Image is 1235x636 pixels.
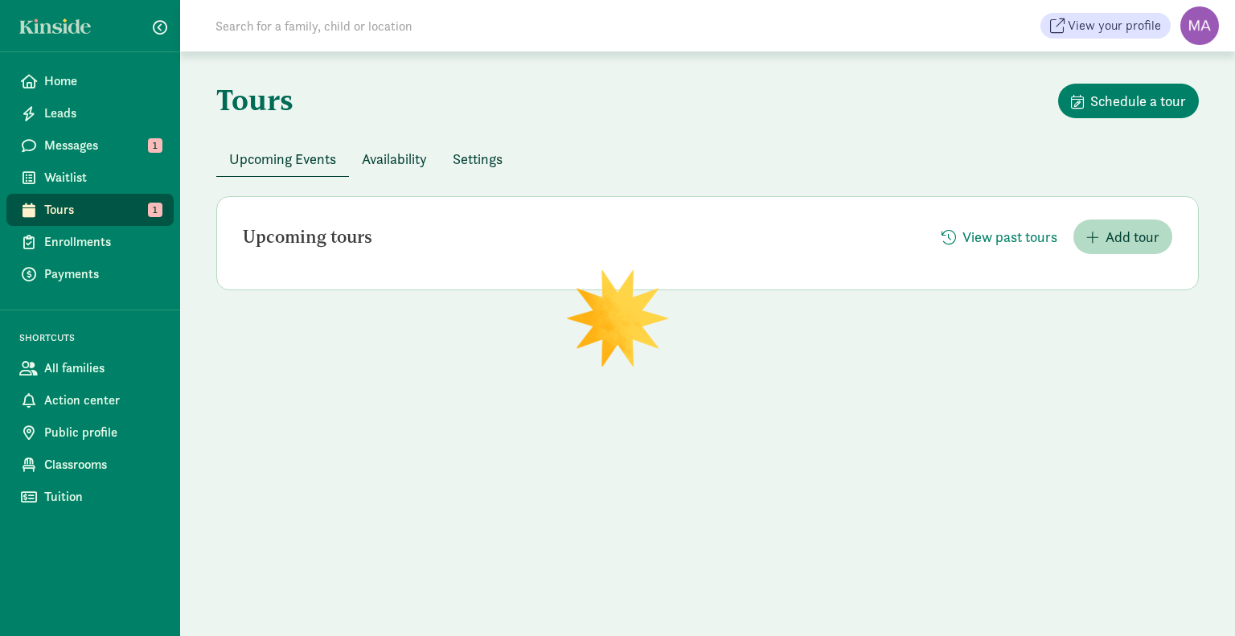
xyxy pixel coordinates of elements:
[44,391,161,410] span: Action center
[929,220,1070,254] button: View past tours
[1090,90,1186,112] span: Schedule a tour
[6,162,174,194] a: Waitlist
[362,148,427,170] span: Availability
[44,455,161,474] span: Classrooms
[44,200,161,220] span: Tours
[6,65,174,97] a: Home
[6,449,174,481] a: Classrooms
[1106,226,1159,248] span: Add tour
[6,352,174,384] a: All families
[243,228,372,247] h2: Upcoming tours
[962,226,1057,248] span: View past tours
[453,148,503,170] span: Settings
[44,104,161,123] span: Leads
[1040,13,1171,39] a: View your profile
[44,487,161,507] span: Tuition
[349,142,440,176] button: Availability
[6,194,174,226] a: Tours 1
[44,168,161,187] span: Waitlist
[148,138,162,153] span: 1
[216,84,293,116] h1: Tours
[148,203,162,217] span: 1
[229,148,336,170] span: Upcoming Events
[6,226,174,258] a: Enrollments
[6,258,174,290] a: Payments
[216,142,349,176] button: Upcoming Events
[44,359,161,378] span: All families
[1073,220,1172,254] button: Add tour
[6,481,174,513] a: Tuition
[6,384,174,416] a: Action center
[440,142,515,176] button: Settings
[44,136,161,155] span: Messages
[44,265,161,284] span: Payments
[1068,16,1161,35] span: View your profile
[6,97,174,129] a: Leads
[44,72,161,91] span: Home
[6,129,174,162] a: Messages 1
[1058,84,1199,118] button: Schedule a tour
[6,416,174,449] a: Public profile
[44,232,161,252] span: Enrollments
[206,10,657,42] input: Search for a family, child or location
[44,423,161,442] span: Public profile
[929,228,1070,247] a: View past tours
